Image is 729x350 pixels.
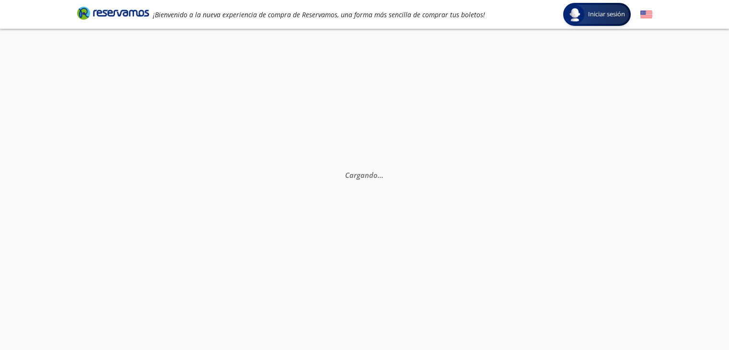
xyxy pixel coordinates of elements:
[380,170,382,180] span: .
[382,170,383,180] span: .
[77,6,149,20] i: Brand Logo
[345,170,383,180] em: Cargando
[640,9,652,21] button: English
[77,6,149,23] a: Brand Logo
[584,10,629,19] span: Iniciar sesión
[153,10,485,19] em: ¡Bienvenido a la nueva experiencia de compra de Reservamos, una forma más sencilla de comprar tus...
[378,170,380,180] span: .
